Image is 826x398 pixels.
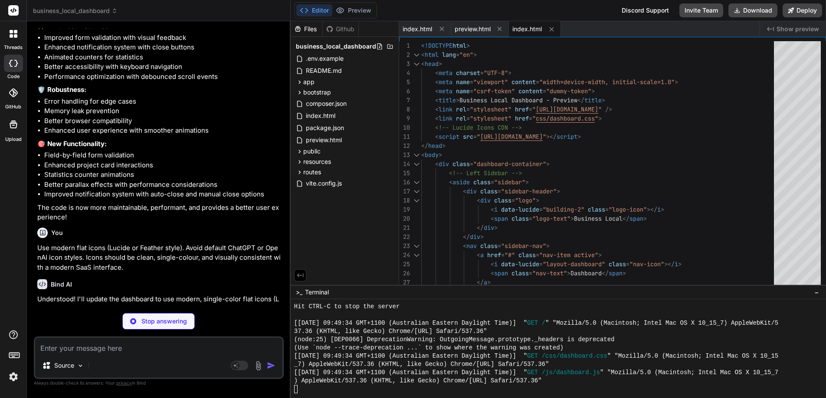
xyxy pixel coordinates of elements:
span: < [449,178,452,186]
span: > [567,269,570,277]
span: name [456,87,470,95]
span: < [491,260,494,268]
span: > [661,206,664,213]
strong: 🎯 New Functionality: [37,140,107,148]
label: GitHub [5,103,21,111]
span: < [463,187,466,195]
strong: 🛡️ Robustness: [37,85,86,94]
div: 9 [399,114,410,123]
span: </ [477,224,484,232]
span: class [511,269,529,277]
span: rel [456,114,466,122]
span: > [508,69,511,77]
span: meta [439,69,452,77]
span: " [532,114,536,122]
span: charset [456,69,480,77]
span: < [435,96,439,104]
button: Editor [296,4,332,16]
label: threads [4,44,23,51]
span: business_local_dashboard [33,7,118,15]
span: = [605,206,609,213]
span: "building-2" [543,206,584,213]
span: > [494,224,498,232]
span: src [463,133,473,140]
label: code [7,73,20,80]
span: GET [527,369,538,377]
div: Click to collapse the range. [411,187,422,196]
span: < [477,251,480,259]
span: "viewport" [473,78,508,86]
div: 18 [399,196,410,205]
span: class [494,196,511,204]
span: > [598,251,602,259]
div: Click to collapse the range. [411,196,422,205]
span: = [529,269,532,277]
p: Use modern flat icons (Lucide or Feather style). Avoid default ChatGPT or OpenAI icon styles. Ico... [37,243,282,273]
span: Terminal [305,288,329,297]
li: Enhanced notification system with close buttons [44,42,282,52]
span: = [498,187,501,195]
span: "logo" [515,196,536,204]
span: < [421,151,425,159]
div: 10 [399,123,410,132]
span: ></ [647,206,657,213]
span: i [657,206,661,213]
span: < [421,60,425,68]
span: class [588,206,605,213]
p: Always double-check its answers. Your in Bind [34,379,284,387]
span: index.html [305,111,336,121]
span: /> [605,105,612,113]
span: > [525,178,529,186]
h6: Bind AI [51,280,72,289]
span: < [435,69,439,77]
span: html [452,42,466,49]
span: "csrf-token" [473,87,515,95]
span: "#" [505,251,515,259]
span: / [542,319,545,327]
span: title [584,96,602,104]
span: rel [456,105,466,113]
span: " [543,133,546,140]
li: Animated counters for statistics [44,52,282,62]
span: > [675,78,678,86]
span: = [511,196,515,204]
span: < [435,114,439,122]
span: public [303,147,321,156]
span: data-lucide [501,206,539,213]
div: 1 [399,41,410,50]
span: 37.36 (KHTML, like Gecko) Chrome/[URL] Safari/537.36" [294,327,487,336]
span: i [494,206,498,213]
span: class [518,251,536,259]
span: > [487,278,491,286]
div: Github [323,25,358,33]
li: Performance optimization with debounced scroll events [44,72,282,82]
div: Click to collapse the range. [411,150,422,160]
span: bootstrap [303,88,331,97]
span: > [623,269,626,277]
span: href [487,251,501,259]
span: "sidebar" [494,178,525,186]
div: Files [291,25,322,33]
span: content [518,87,543,95]
span: class [480,242,498,250]
div: Discord Support [616,3,674,17]
span: preview.html [305,135,343,145]
button: Download [728,3,777,17]
span: </ [577,96,584,104]
span: (Use `node --trace-deprecation ...` to show where the warning was created) [294,344,564,352]
span: resources [303,157,331,166]
span: < [435,105,439,113]
div: 23 [399,241,410,251]
span: head [428,142,442,150]
span: title [439,96,456,104]
div: 7 [399,96,410,105]
span: <!-- Lucide Icons CDN --> [435,124,522,131]
span: /js/dashboard.js [542,369,600,377]
span: span [629,215,643,222]
span: > [546,242,550,250]
span: </ [463,233,470,241]
span: meta [439,78,452,86]
div: 21 [399,223,410,232]
span: = [491,178,494,186]
span: "stylesheet" [470,114,511,122]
